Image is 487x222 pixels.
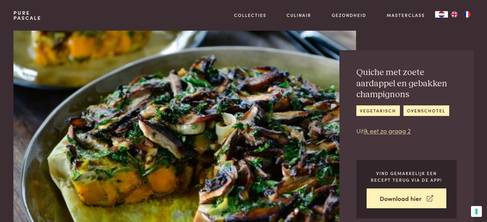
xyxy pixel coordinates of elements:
a: Ik eet zo graag 2 [364,126,411,135]
a: Masterclass [387,12,425,19]
a: Download hier [367,188,446,209]
aside: Language selected: Nederlands [435,11,474,18]
p: Vind gemakkelijk een recept terug via de app! [367,170,446,183]
a: Collecties [234,12,266,19]
button: Uw voorkeuren voor toestemming voor trackingtechnologieën [471,206,482,217]
a: PurePascale [13,10,41,20]
a: vegetarisch [356,105,400,116]
a: Gezondheid [332,12,366,19]
a: EN [448,11,461,18]
h2: Quiche met zoete aardappel en gebakken champignons [356,67,457,100]
p: Uit [356,126,457,135]
a: Culinair [287,12,311,19]
a: NL [435,11,448,18]
ul: Language list [448,11,474,18]
a: ovenschotel [403,105,449,116]
a: FR [461,11,474,18]
div: Language [435,11,448,18]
